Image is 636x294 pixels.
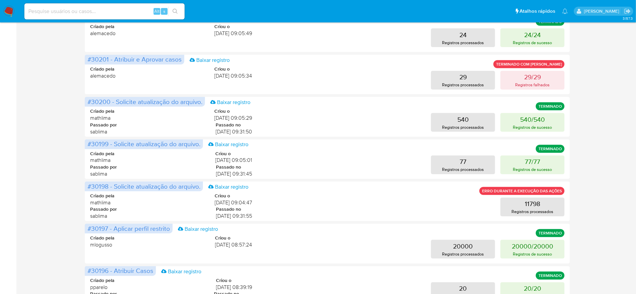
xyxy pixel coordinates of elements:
button: search-icon [168,7,182,16]
input: Pesquise usuários ou casos... [24,7,185,16]
span: Alt [154,8,160,14]
span: s [163,8,165,14]
a: Notificações [562,8,568,14]
span: Atalhos rápidos [520,8,556,15]
a: Sair [624,8,631,15]
span: 3.157.3 [623,16,633,21]
p: matheus.lima@mercadopago.com.br [584,8,622,14]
